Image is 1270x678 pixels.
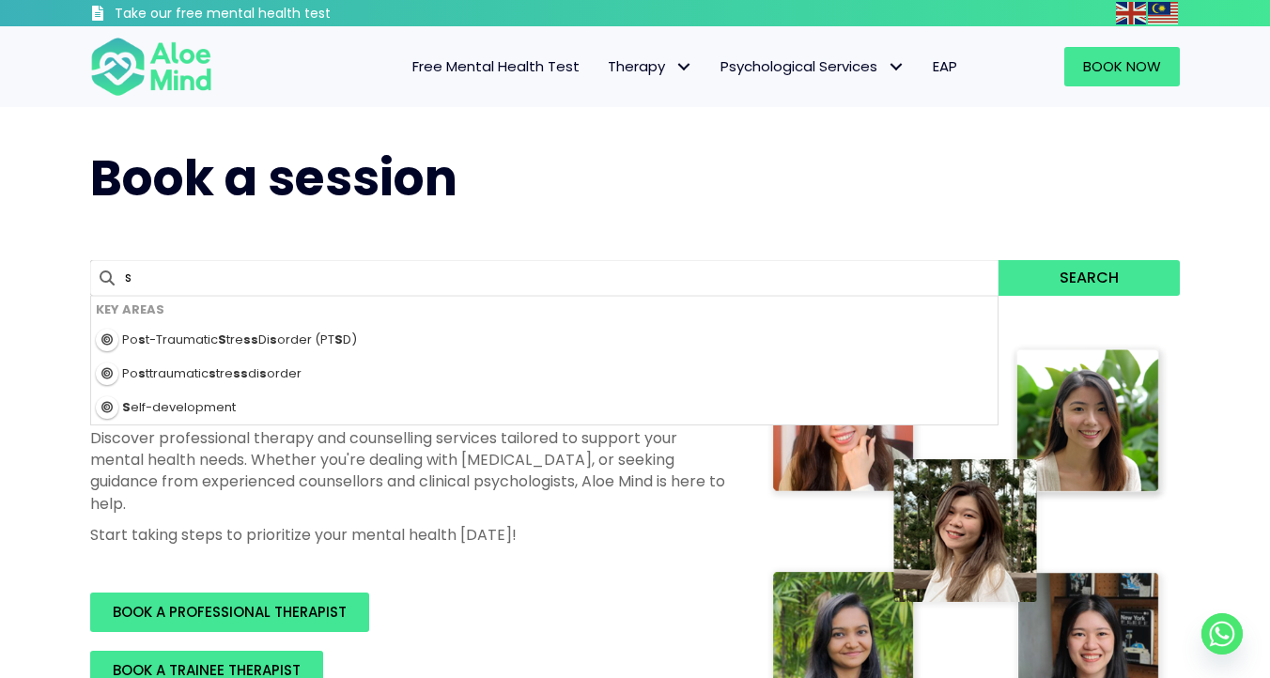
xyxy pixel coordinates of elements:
strong: s [209,364,216,382]
a: EAP [919,47,971,86]
strong: S [334,331,343,348]
span: Book a session [90,144,457,212]
strong: s [233,364,240,382]
a: TherapyTherapy: submenu [594,47,706,86]
strong: S [122,398,131,416]
a: Free Mental Health Test [398,47,594,86]
a: BOOK A PROFESSIONAL THERAPIST [90,593,369,632]
a: Book Now [1064,47,1180,86]
a: Take our free mental health test [90,5,431,26]
p: Discover professional therapy and counselling services tailored to support your mental health nee... [90,427,729,515]
strong: s [243,331,251,348]
a: Psychological ServicesPsychological Services: submenu [706,47,919,86]
img: ms [1148,2,1178,24]
strong: s [138,364,146,382]
a: English [1116,2,1148,23]
a: Malay [1148,2,1180,23]
h3: Take our free mental health test [115,5,431,23]
p: Start taking steps to prioritize your mental health [DATE]! [90,524,729,546]
span: Psychological Services: submenu [882,54,909,81]
span: BOOK A PROFESSIONAL THERAPIST [113,602,347,622]
span: Po ttraumatic tre di order [122,364,302,382]
strong: s [138,331,146,348]
span: Therapy [608,56,692,76]
img: Aloe mind Logo [90,36,212,98]
span: Po t-Traumatic tre Di order (PT D) [122,331,357,348]
strong: s [251,331,258,348]
input: Search for... [90,260,999,296]
strong: s [259,364,267,382]
span: Therapy: submenu [670,54,697,81]
nav: Menu [237,47,971,86]
span: elf-development [122,398,236,416]
a: Whatsapp [1201,613,1243,655]
h4: Key Areas [91,296,998,323]
strong: s [240,364,248,382]
strong: S [218,331,226,348]
span: Free Mental Health Test [412,56,580,76]
span: Psychological Services [720,56,905,76]
button: Search [999,260,1180,296]
img: en [1116,2,1146,24]
span: EAP [933,56,957,76]
span: Book Now [1083,56,1161,76]
strong: s [270,331,277,348]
